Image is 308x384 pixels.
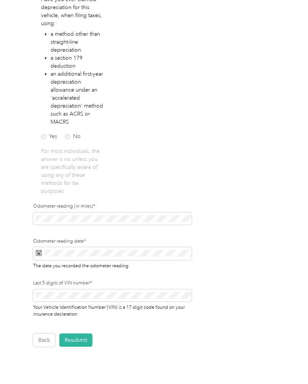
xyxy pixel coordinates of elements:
[51,54,104,70] li: a section 179 deduction
[41,147,104,195] p: For most individuals, the answer is no unless you are specifically aware of using any of these me...
[41,134,57,139] label: Yes
[33,238,192,245] label: Odometer reading date*
[51,30,104,54] li: a method other than straight-line depreciation
[33,303,185,317] span: Your Vehicle Identification Number (VIN) is a 17 digit code found on your insurance declaration
[51,70,104,126] li: an additional first-year depreciation allowance under an 'accelerated depreciation' method such a...
[65,134,81,139] label: No
[33,262,129,269] span: The date you recorded the odometer reading
[33,333,55,347] button: Back
[33,280,192,287] label: Last 5 digits of VIN number*
[265,341,308,384] iframe: Everlance-gr Chat Button Frame
[33,203,192,210] label: Odometer reading (in miles)*
[59,333,92,347] button: Resubmit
